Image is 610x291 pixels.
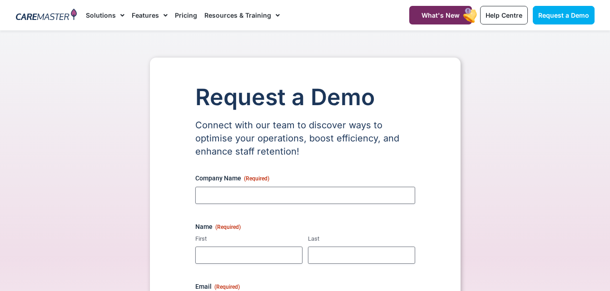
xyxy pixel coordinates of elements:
span: Request a Demo [538,11,589,19]
h1: Request a Demo [195,85,415,110]
img: CareMaster Logo [16,9,77,22]
a: Help Centre [480,6,528,24]
a: Request a Demo [533,6,595,24]
label: First [195,235,303,243]
label: Company Name [195,174,415,183]
p: Connect with our team to discover ways to optimise your operations, boost efficiency, and enhance... [195,119,415,158]
label: Email [195,282,415,291]
legend: Name [195,222,241,231]
label: Last [308,235,415,243]
span: (Required) [215,224,241,230]
span: (Required) [214,284,240,290]
span: Help Centre [486,11,522,19]
a: What's New [409,6,472,24]
span: (Required) [244,175,269,182]
span: What's New [422,11,460,19]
